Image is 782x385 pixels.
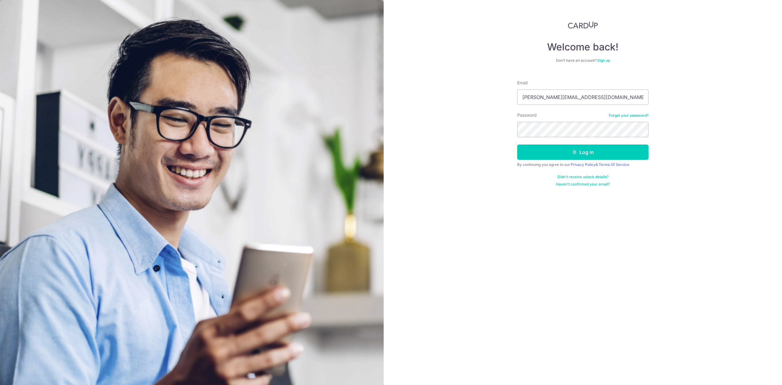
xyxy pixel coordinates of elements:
[517,58,649,63] div: Don’t have an account?
[571,162,596,167] a: Privacy Policy
[597,58,610,63] a: Sign up
[517,41,649,53] h4: Welcome back!
[557,174,608,179] a: Didn't receive unlock details?
[599,162,629,167] a: Terms Of Service
[517,162,649,167] div: By continuing you agree to our &
[568,21,598,29] img: CardUp Logo
[609,113,649,118] a: Forgot your password?
[556,182,610,187] a: Haven't confirmed your email?
[517,145,649,160] button: Log in
[517,112,537,118] label: Password
[517,90,649,105] input: Enter your Email
[517,80,528,86] label: Email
